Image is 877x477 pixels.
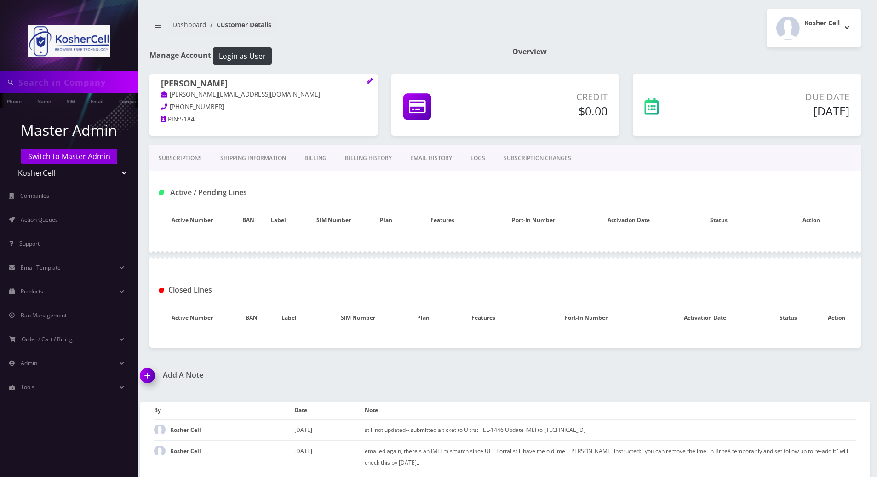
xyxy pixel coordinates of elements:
[365,402,856,419] th: Note
[206,20,271,29] li: Customer Details
[21,264,61,271] span: Email Template
[62,93,80,108] a: SIM
[161,90,320,99] a: [PERSON_NAME][EMAIL_ADDRESS][DOMAIN_NAME]
[159,190,164,195] img: Active / Pending Lines
[646,305,764,331] th: Activation Date
[804,19,840,27] h2: Kosher Cell
[149,15,499,41] nav: breadcrumb
[18,74,136,91] input: Search in Company
[485,207,582,234] th: Port-In Number
[149,207,235,234] th: Active Number
[717,90,849,104] p: Due Date
[582,207,676,234] th: Activation Date
[676,207,762,234] th: Status
[21,216,58,224] span: Action Queues
[365,419,856,440] td: still not updated-- submitted a ticket to Ultra: TEL-1446 Update IMEI to [TECHNICAL_ID]
[294,402,365,419] th: Date
[33,93,56,108] a: Name
[295,145,336,172] a: Billing
[365,440,856,473] td: emailed again, there's an IMEI mismatch since ULT Portal still have the old imei, [PERSON_NAME] i...
[21,383,34,391] span: Tools
[161,79,366,90] h1: [PERSON_NAME]
[295,207,372,234] th: SIM Number
[28,25,110,57] img: KosherCell
[21,287,43,295] span: Products
[159,188,380,197] h1: Active / Pending Lines
[149,145,211,172] a: Subscriptions
[294,440,365,473] td: [DATE]
[20,192,49,200] span: Companies
[235,305,268,331] th: BAN
[294,419,365,440] td: [DATE]
[310,305,406,331] th: SIM Number
[761,207,861,234] th: Action
[461,145,494,172] a: LOGS
[86,93,108,108] a: Email
[372,207,400,234] th: Plan
[235,207,262,234] th: BAN
[268,305,310,331] th: Label
[262,207,296,234] th: Label
[21,359,37,367] span: Admin
[812,305,861,331] th: Action
[170,426,201,434] strong: Kosher Cell
[159,286,380,294] h1: Closed Lines
[161,115,180,124] a: PIN:
[512,47,861,56] h1: Overview
[401,145,461,172] a: EMAIL HISTORY
[170,447,201,455] strong: Kosher Cell
[21,149,117,164] a: Switch to Master Admin
[213,47,272,65] button: Login as User
[767,9,861,47] button: Kosher Cell
[211,145,295,172] a: Shipping Information
[494,90,608,104] p: Credit
[22,335,73,343] span: Order / Cart / Billing
[149,47,499,65] h1: Manage Account
[406,305,441,331] th: Plan
[400,207,486,234] th: Features
[764,305,813,331] th: Status
[19,240,40,247] span: Support
[140,371,499,379] a: Add A Note
[494,104,608,118] h5: $0.00
[149,305,235,331] th: Active Number
[115,93,145,108] a: Company
[172,20,206,29] a: Dashboard
[180,115,195,123] span: 5184
[441,305,526,331] th: Features
[717,104,849,118] h5: [DATE]
[494,145,580,172] a: SUBSCRIPTION CHANGES
[159,288,164,293] img: Closed Lines
[211,50,272,60] a: Login as User
[154,402,294,419] th: By
[2,93,26,108] a: Phone
[336,145,401,172] a: Billing History
[21,311,67,319] span: Ban Management
[170,103,224,111] span: [PHONE_NUMBER]
[526,305,646,331] th: Port-In Number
